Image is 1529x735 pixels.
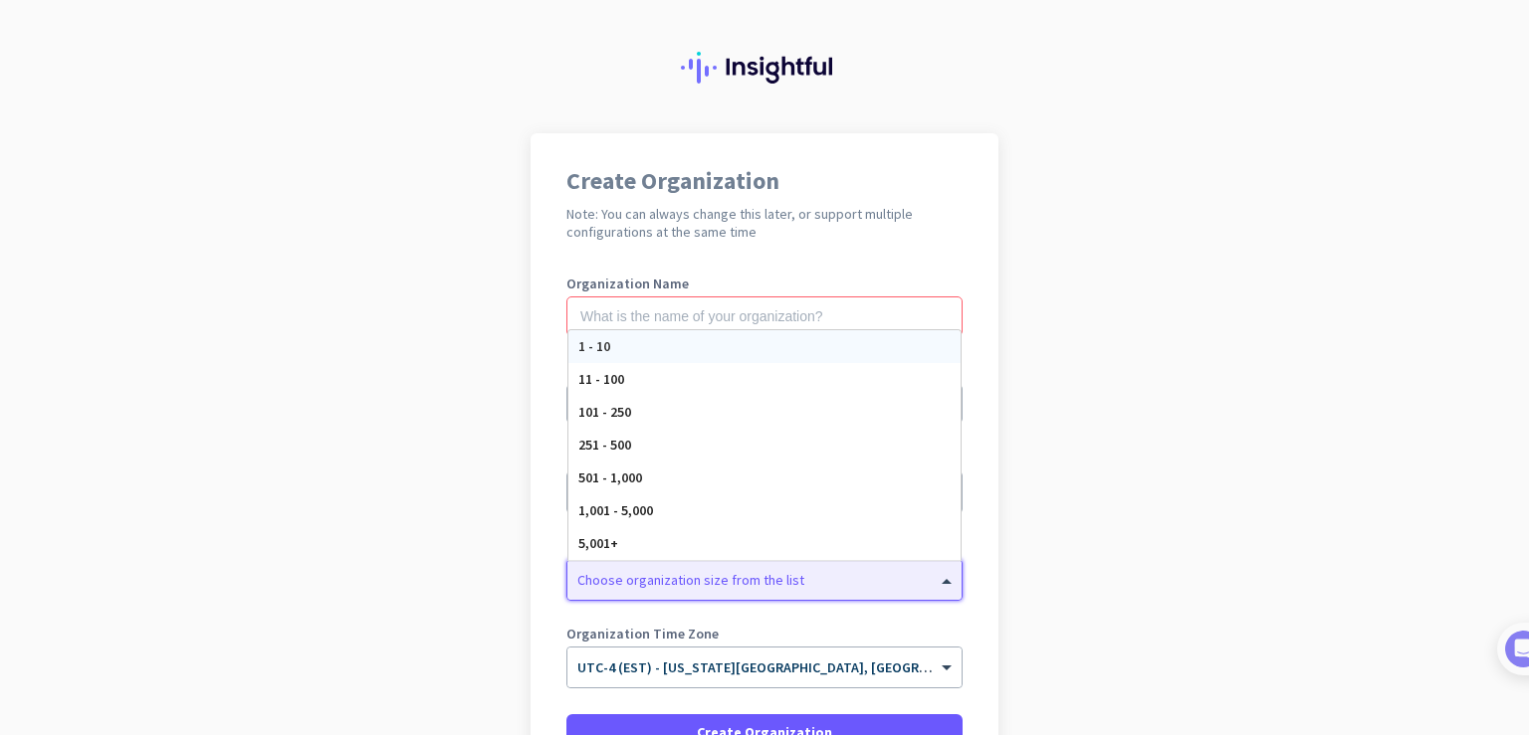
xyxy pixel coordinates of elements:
[566,276,963,290] label: Organization Name
[566,627,963,641] label: Organization Time Zone
[578,436,631,454] span: 251 - 500
[578,534,618,552] span: 5,001+
[568,330,961,560] div: Options List
[566,169,963,193] h1: Create Organization
[578,501,653,519] span: 1,001 - 5,000
[681,52,848,84] img: Insightful
[578,337,610,355] span: 1 - 10
[566,296,963,336] input: What is the name of your organization?
[566,384,963,424] input: 201-555-0123
[566,338,757,356] span: Organization name is required
[566,364,963,378] label: Phone Number
[566,452,712,465] label: Organization language
[578,370,624,388] span: 11 - 100
[566,205,963,241] h2: Note: You can always change this later, or support multiple configurations at the same time
[578,403,631,421] span: 101 - 250
[566,539,963,553] label: Organization Size (Optional)
[578,468,642,486] span: 501 - 1,000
